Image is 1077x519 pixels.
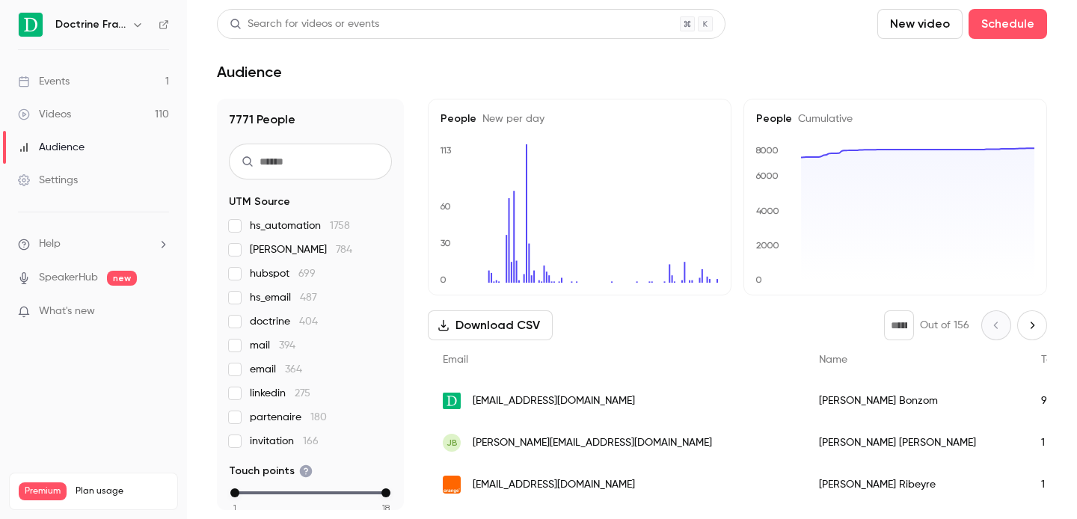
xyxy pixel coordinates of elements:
div: [PERSON_NAME] Ribeyre [804,464,1026,506]
span: 18 [382,501,390,515]
span: Help [39,236,61,252]
img: doctrine.fr [443,393,461,410]
span: hs_automation [250,218,350,233]
h5: People [756,111,1034,126]
span: 275 [295,388,310,399]
text: 60 [440,201,451,212]
text: 2000 [756,240,779,251]
span: 180 [310,412,327,423]
span: hs_email [250,290,317,305]
h6: Doctrine France [55,17,126,32]
span: hubspot [250,266,316,281]
span: Touch points [229,464,313,479]
text: 6000 [755,171,779,181]
img: orange.fr [443,476,461,494]
h1: 7771 People [229,111,392,129]
span: linkedin [250,386,310,401]
span: JB [447,436,458,449]
p: Out of 156 [920,318,969,333]
div: [PERSON_NAME] Bonzom [804,380,1026,422]
span: invitation [250,434,319,449]
img: Doctrine France [19,13,43,37]
span: partenaire [250,410,327,425]
span: 784 [336,245,352,255]
a: SpeakerHub [39,270,98,286]
button: Next page [1017,310,1047,340]
span: Plan usage [76,485,168,497]
span: 404 [299,316,318,327]
span: Name [819,354,847,365]
h5: People [441,111,719,126]
span: UTM Source [229,194,290,209]
div: min [230,488,239,497]
h1: Audience [217,63,282,81]
span: [EMAIL_ADDRESS][DOMAIN_NAME] [473,477,635,493]
span: 487 [300,292,317,303]
span: What's new [39,304,95,319]
span: 364 [285,364,302,375]
span: Premium [19,482,67,500]
span: email [250,362,302,377]
text: 0 [755,274,762,285]
div: Audience [18,140,85,155]
span: Cumulative [792,114,853,124]
span: New per day [476,114,544,124]
div: max [381,488,390,497]
span: 1758 [330,221,350,231]
span: Email [443,354,468,365]
div: Events [18,74,70,89]
div: [PERSON_NAME] [PERSON_NAME] [804,422,1026,464]
text: 4000 [756,206,779,216]
span: [EMAIL_ADDRESS][DOMAIN_NAME] [473,393,635,409]
button: Download CSV [428,310,553,340]
span: [PERSON_NAME] [250,242,352,257]
div: Settings [18,173,78,188]
text: 8000 [755,145,779,156]
span: 394 [279,340,295,351]
button: New video [877,9,963,39]
span: 1 [233,501,236,515]
span: mail [250,338,295,353]
text: 0 [440,274,447,285]
span: [PERSON_NAME][EMAIL_ADDRESS][DOMAIN_NAME] [473,435,712,451]
text: 30 [441,238,451,248]
text: 113 [440,145,452,156]
li: help-dropdown-opener [18,236,169,252]
div: Search for videos or events [230,16,379,32]
button: Schedule [969,9,1047,39]
span: new [107,271,137,286]
span: 699 [298,268,316,279]
span: doctrine [250,314,318,329]
iframe: Noticeable Trigger [151,305,169,319]
div: Videos [18,107,71,122]
span: 166 [303,436,319,446]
